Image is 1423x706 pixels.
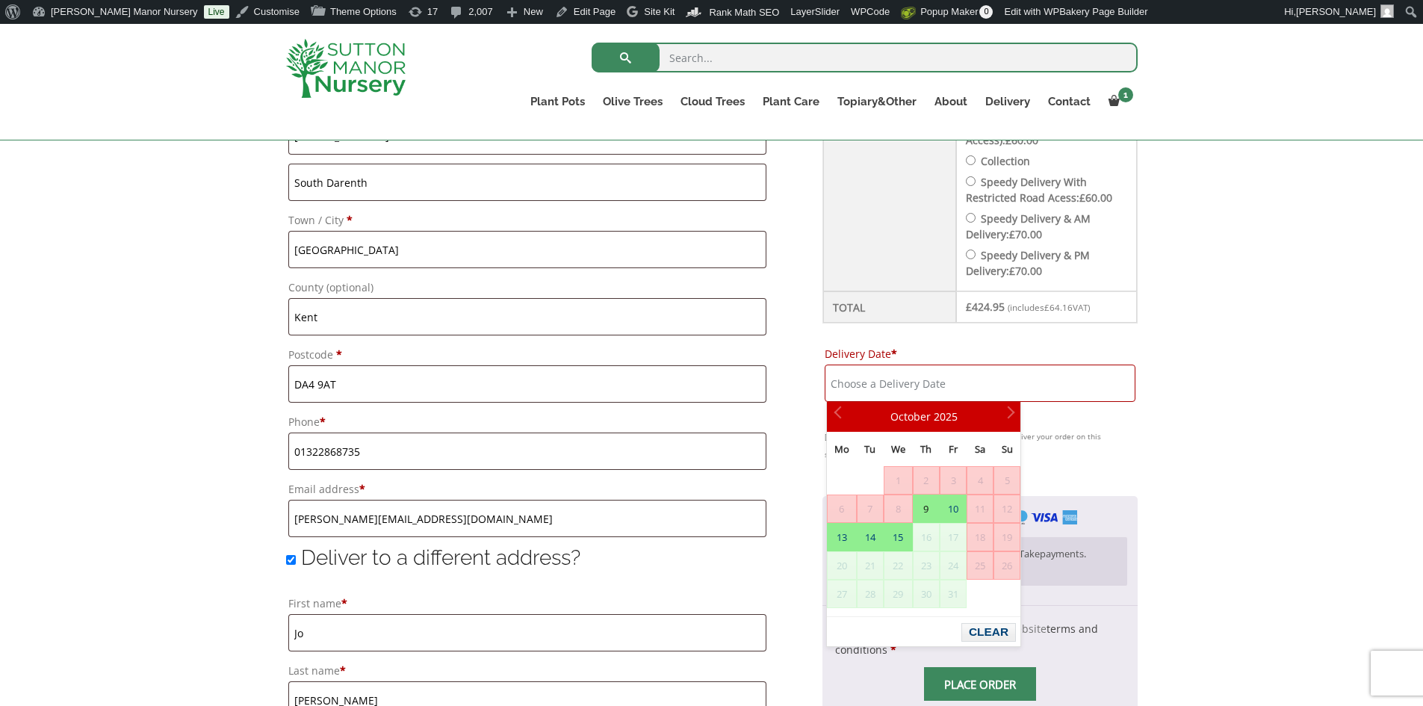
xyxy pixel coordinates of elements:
[940,580,966,607] span: 31
[967,552,993,579] span: 25
[940,524,966,551] span: 17
[913,551,940,580] td: Available Deliveries20
[940,552,966,579] span: 24
[592,43,1138,72] input: Search...
[858,580,883,607] span: 28
[828,524,856,551] a: 13
[288,277,767,298] label: County
[288,344,767,365] label: Postcode
[286,39,406,98] img: logo
[288,164,767,201] input: Apartment, suite, unit, etc. (optional)
[1079,191,1112,205] bdi: 60.00
[890,642,896,657] abbr: required
[940,467,966,494] span: 3
[521,91,594,112] a: Plant Pots
[864,442,875,456] span: Tuesday
[858,524,883,551] a: 14
[994,524,1020,551] span: 19
[981,154,1030,168] label: Collection
[825,427,1135,463] small: [PERSON_NAME] Manor Nursery will try our best to deliver your order on this specified delivery date.
[326,280,373,294] span: (optional)
[976,91,1039,112] a: Delivery
[1009,264,1015,278] span: £
[884,552,912,579] span: 22
[1039,91,1100,112] a: Contact
[924,667,1036,701] input: Place order
[828,91,926,112] a: Topiary&Other
[1009,264,1042,278] bdi: 70.00
[827,551,857,580] td: Available Deliveries20
[828,552,856,579] span: 20
[834,411,846,423] span: Prev
[995,404,1020,430] a: Next
[884,523,913,551] td: Available Deliveries20
[966,211,1090,241] label: Speedy Delivery & AM Delivery:
[823,291,957,323] th: Total
[914,580,939,607] span: 30
[914,524,939,551] span: 16
[858,552,883,579] span: 21
[1009,227,1015,241] span: £
[828,495,856,522] span: 6
[1100,91,1138,112] a: 1
[1009,227,1042,241] bdi: 70.00
[890,409,931,424] span: October
[672,91,754,112] a: Cloud Trees
[288,660,767,681] label: Last name
[1044,302,1050,313] span: £
[827,580,857,608] td: Available Deliveries20
[884,580,913,608] td: Available Deliveries20
[934,409,958,424] span: 2025
[827,523,857,551] td: Available Deliveries20
[920,442,931,456] span: Thursday
[926,91,976,112] a: About
[994,552,1020,579] span: 26
[913,523,940,551] td: Available Deliveries20
[594,91,672,112] a: Olive Trees
[288,210,767,231] label: Town / City
[1044,302,1073,313] span: 64.16
[961,623,1016,642] button: Clear
[994,495,1020,522] span: 12
[940,580,967,608] td: Available Deliveries20
[975,442,985,456] span: Saturday
[940,495,967,523] td: Available Deliveries20
[1008,302,1090,313] small: (includes VAT)
[827,404,852,430] a: Prev
[884,467,912,494] span: 1
[286,555,296,565] input: Deliver to a different address?
[825,344,1135,365] label: Delivery Date
[949,442,958,456] span: Friday
[857,551,884,580] td: Available Deliveries20
[828,580,856,607] span: 27
[994,467,1020,494] span: 5
[884,551,913,580] td: Available Deliveries20
[1118,87,1133,102] span: 1
[884,524,912,551] a: 15
[204,5,229,19] a: Live
[966,175,1112,205] label: Speedy Delivery With Restricted Road Acess:
[914,467,939,494] span: 2
[913,495,940,523] td: Available Deliveries20
[914,495,939,522] a: 9
[979,5,993,19] span: 0
[288,479,767,500] label: Email address
[301,545,580,570] span: Deliver to a different address?
[914,552,939,579] span: 23
[940,495,966,522] a: 10
[1296,6,1376,17] span: [PERSON_NAME]
[940,551,967,580] td: Available Deliveries20
[891,442,905,456] span: Wednesday
[967,524,993,551] span: 18
[857,523,884,551] td: Available Deliveries20
[967,495,993,522] span: 11
[857,580,884,608] td: Available Deliveries20
[288,593,767,614] label: First name
[1002,442,1013,456] span: Sunday
[940,523,967,551] td: Available Deliveries20
[967,467,993,494] span: 4
[1002,411,1014,423] span: Next
[913,580,940,608] td: Available Deliveries20
[834,442,849,456] span: Monday
[288,412,767,433] label: Phone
